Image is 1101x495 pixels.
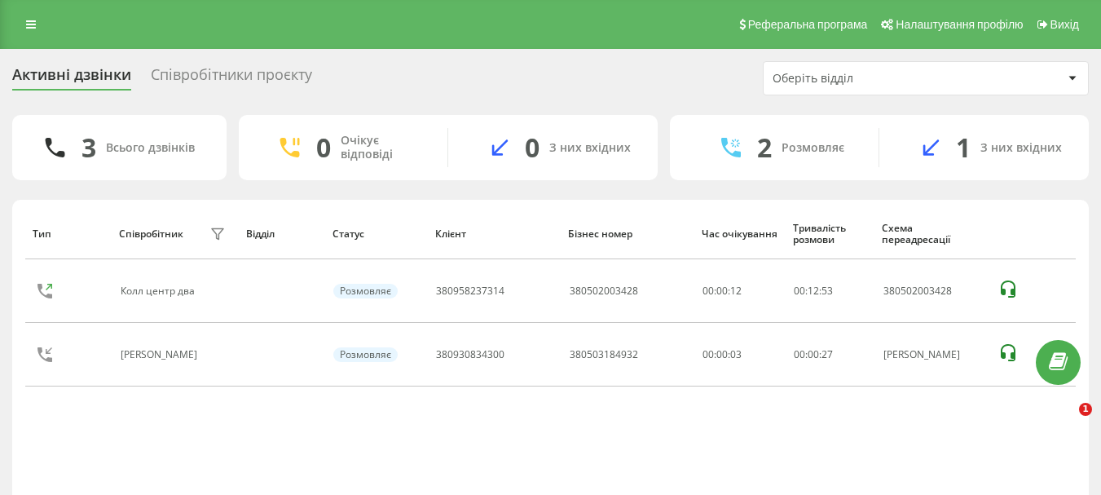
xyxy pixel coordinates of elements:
[782,141,844,155] div: Розмовляє
[1050,18,1079,31] span: Вихід
[525,132,539,163] div: 0
[570,285,638,297] div: 380502003428
[896,18,1023,31] span: Налаштування профілю
[794,285,833,297] div: : :
[882,223,982,246] div: Схема переадресації
[748,18,868,31] span: Реферальна програма
[702,285,776,297] div: 00:00:12
[333,284,398,298] div: Розмовляє
[883,349,980,360] div: [PERSON_NAME]
[570,349,638,360] div: 380503184932
[341,134,423,161] div: Очікує відповіді
[956,132,971,163] div: 1
[980,141,1062,155] div: З них вхідних
[121,349,201,360] div: [PERSON_NAME]
[808,284,819,298] span: 12
[549,141,631,155] div: З них вхідних
[333,347,398,362] div: Розмовляє
[1079,403,1092,416] span: 1
[1046,403,1085,442] iframe: Intercom live chat
[33,228,103,240] div: Тип
[808,347,819,361] span: 00
[316,132,331,163] div: 0
[435,228,553,240] div: Клієнт
[119,228,183,240] div: Співробітник
[333,228,421,240] div: Статус
[568,228,686,240] div: Бізнес номер
[773,72,967,86] div: Оберіть відділ
[81,132,96,163] div: 3
[821,347,833,361] span: 27
[821,284,833,298] span: 53
[151,66,312,91] div: Співробітники проєкту
[794,284,805,298] span: 00
[794,347,805,361] span: 00
[436,349,504,360] div: 380930834300
[106,141,195,155] div: Всього дзвінків
[246,228,317,240] div: Відділ
[757,132,772,163] div: 2
[436,285,504,297] div: 380958237314
[121,285,199,297] div: Колл центр два
[702,349,776,360] div: 00:00:03
[702,228,777,240] div: Час очікування
[794,349,833,360] div: : :
[793,223,866,246] div: Тривалість розмови
[12,66,131,91] div: Активні дзвінки
[883,285,980,297] div: 380502003428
